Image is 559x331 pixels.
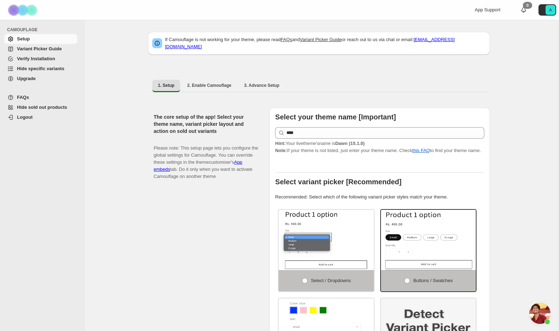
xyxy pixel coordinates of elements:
span: Select / Dropdowns [311,278,351,283]
a: 0 [520,6,527,13]
h2: The core setup of the app! Select your theme name, variant picker layout and action on sold out v... [154,113,258,135]
span: Upgrade [17,76,36,81]
img: Select / Dropdowns [279,210,374,270]
a: Hide specific variants [4,64,77,74]
a: Logout [4,112,77,122]
a: FAQs [281,37,292,42]
span: App Support [475,7,500,12]
div: 0 [523,2,532,9]
img: Camouflage [6,0,41,20]
a: this FAQ [412,148,430,153]
span: 1. Setup [158,83,175,88]
p: If your theme is not listed, just enter your theme name. Check to find your theme name. [275,140,484,154]
span: FAQs [17,95,29,100]
div: Open chat [529,303,551,324]
span: Hide sold out products [17,105,67,110]
a: Verify Installation [4,54,77,64]
b: Select variant picker [Recommended] [275,178,401,186]
span: 2. Enable Camouflage [187,83,232,88]
span: CAMOUFLAGE [7,27,80,33]
a: Variant Picker Guide [300,37,342,42]
img: Buttons / Swatches [381,210,476,270]
strong: Note: [275,148,287,153]
span: Verify Installation [17,56,55,61]
span: Avatar with initials A [546,5,555,15]
a: Upgrade [4,74,77,84]
a: Setup [4,34,77,44]
span: Hide specific variants [17,66,64,71]
p: Please note: This setup page lets you configure the global settings for Camouflage. You can overr... [154,138,258,180]
a: FAQs [4,92,77,102]
button: Avatar with initials A [538,4,556,16]
p: Recommended: Select which of the following variant picker styles match your theme. [275,193,484,201]
strong: Hint: [275,141,286,146]
span: 3. Advance Setup [244,83,279,88]
span: Logout [17,114,33,120]
a: Variant Picker Guide [4,44,77,54]
a: Hide sold out products [4,102,77,112]
span: Variant Picker Guide [17,46,62,51]
strong: Dawn (15.1.0) [335,141,365,146]
p: If Camouflage is not working for your theme, please read and or reach out to us via chat or email: [165,36,486,50]
text: A [549,8,552,12]
span: Buttons / Swatches [413,278,452,283]
b: Select your theme name [Important] [275,113,396,121]
span: Your live theme's name is [275,141,365,146]
span: Setup [17,36,30,41]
